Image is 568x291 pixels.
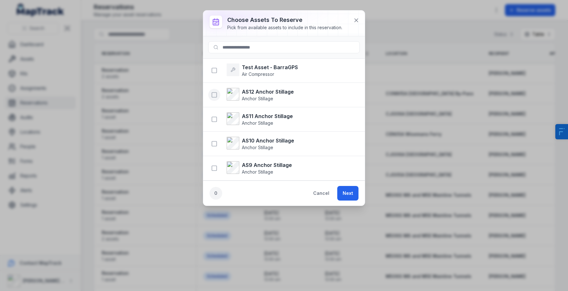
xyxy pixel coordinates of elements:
[210,187,222,200] div: 0
[242,161,292,169] strong: AS9 Anchor Stillage
[242,88,294,96] strong: AS12 Anchor Stillage
[242,63,298,71] strong: Test Asset - BarraGPS
[227,24,342,31] div: Pick from available assets to include in this reservation.
[242,137,294,144] strong: AS10 Anchor Stillage
[242,145,273,150] span: Anchor Stillage
[308,186,335,201] button: Cancel
[242,112,293,120] strong: AS11 Anchor Stillage
[337,186,358,201] button: Next
[242,71,274,77] span: Air Compressor
[227,16,342,24] h3: Choose assets to reserve
[242,120,273,126] span: Anchor Stillage
[242,169,273,175] span: Anchor Stillage
[242,96,273,101] span: Anchor Stillage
